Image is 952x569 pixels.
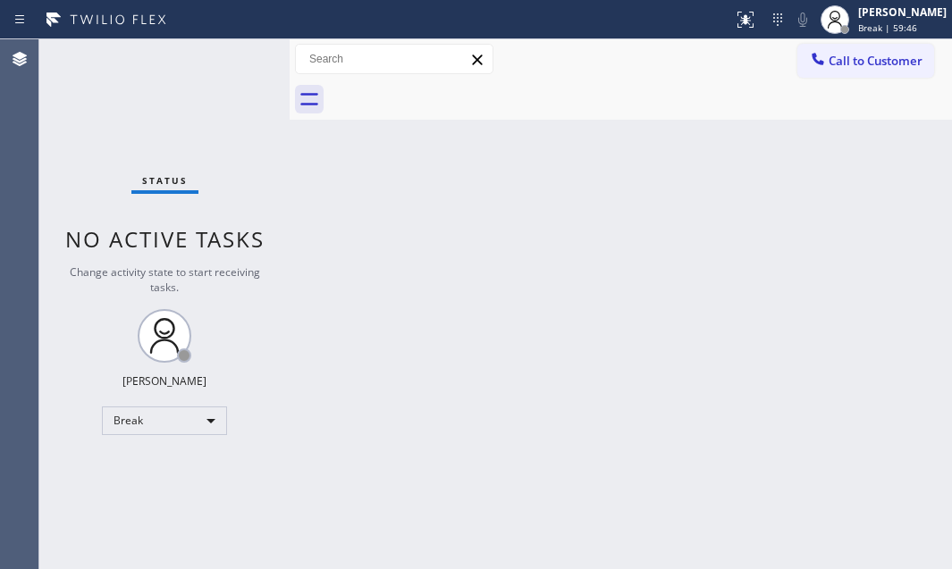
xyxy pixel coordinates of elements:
[829,53,923,69] span: Call to Customer
[858,4,947,20] div: [PERSON_NAME]
[790,7,815,32] button: Mute
[70,264,260,295] span: Change activity state to start receiving tasks.
[797,44,934,78] button: Call to Customer
[858,21,917,34] span: Break | 59:46
[102,406,227,435] div: Break
[142,174,188,187] span: Status
[296,45,493,73] input: Search
[122,373,206,389] div: [PERSON_NAME]
[65,224,265,254] span: No active tasks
